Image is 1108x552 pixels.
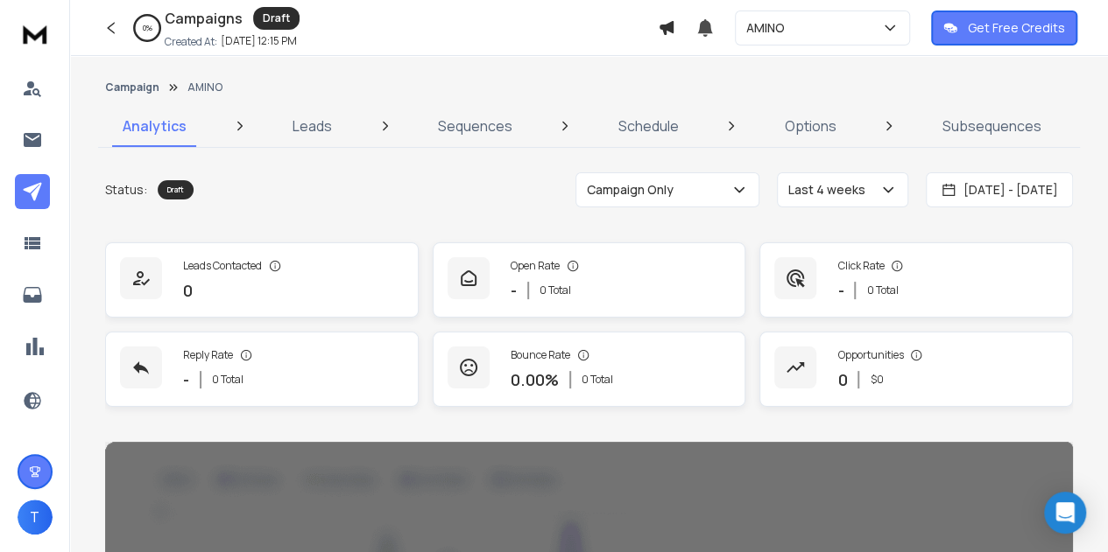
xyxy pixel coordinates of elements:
[931,10,1077,45] button: Get Free Credits
[618,115,679,136] p: Schedule
[759,242,1073,318] a: Click Rate-0 Total
[926,172,1073,207] button: [DATE] - [DATE]
[433,332,746,407] a: Bounce Rate0.00%0 Total
[582,373,613,387] p: 0 Total
[165,35,217,49] p: Created At:
[932,105,1052,147] a: Subsequences
[438,115,512,136] p: Sequences
[866,283,898,297] p: 0 Total
[183,259,262,273] p: Leads Contacted
[774,105,847,147] a: Options
[511,259,560,273] p: Open Rate
[105,242,419,318] a: Leads Contacted0
[785,115,836,136] p: Options
[212,373,243,387] p: 0 Total
[540,283,571,297] p: 0 Total
[511,367,559,392] p: 0.00 %
[187,80,222,94] p: AMINO
[18,500,53,535] button: T
[511,348,570,362] p: Bounce Rate
[746,19,792,37] p: AMINO
[788,181,872,199] p: Last 4 weeks
[608,105,689,147] a: Schedule
[837,259,884,273] p: Click Rate
[105,181,147,199] p: Status:
[123,115,187,136] p: Analytics
[837,348,903,362] p: Opportunities
[511,278,517,303] p: -
[253,7,300,30] div: Draft
[183,348,233,362] p: Reply Rate
[105,332,419,407] a: Reply Rate-0 Total
[183,278,193,303] p: 0
[143,23,152,33] p: 0 %
[112,105,197,147] a: Analytics
[433,242,746,318] a: Open Rate-0 Total
[18,17,53,50] img: logo
[587,181,681,199] p: Campaign Only
[1044,492,1086,534] div: Open Intercom Messenger
[105,80,159,94] button: Campaign
[837,367,847,392] p: 0
[282,105,342,147] a: Leads
[870,373,883,387] p: $ 0
[165,8,243,29] h1: Campaigns
[968,19,1065,37] p: Get Free Credits
[837,278,843,303] p: -
[427,105,523,147] a: Sequences
[942,115,1041,136] p: Subsequences
[158,180,194,199] div: Draft
[221,34,297,48] p: [DATE] 12:15 PM
[759,332,1073,407] a: Opportunities0$0
[183,367,189,392] p: -
[293,115,332,136] p: Leads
